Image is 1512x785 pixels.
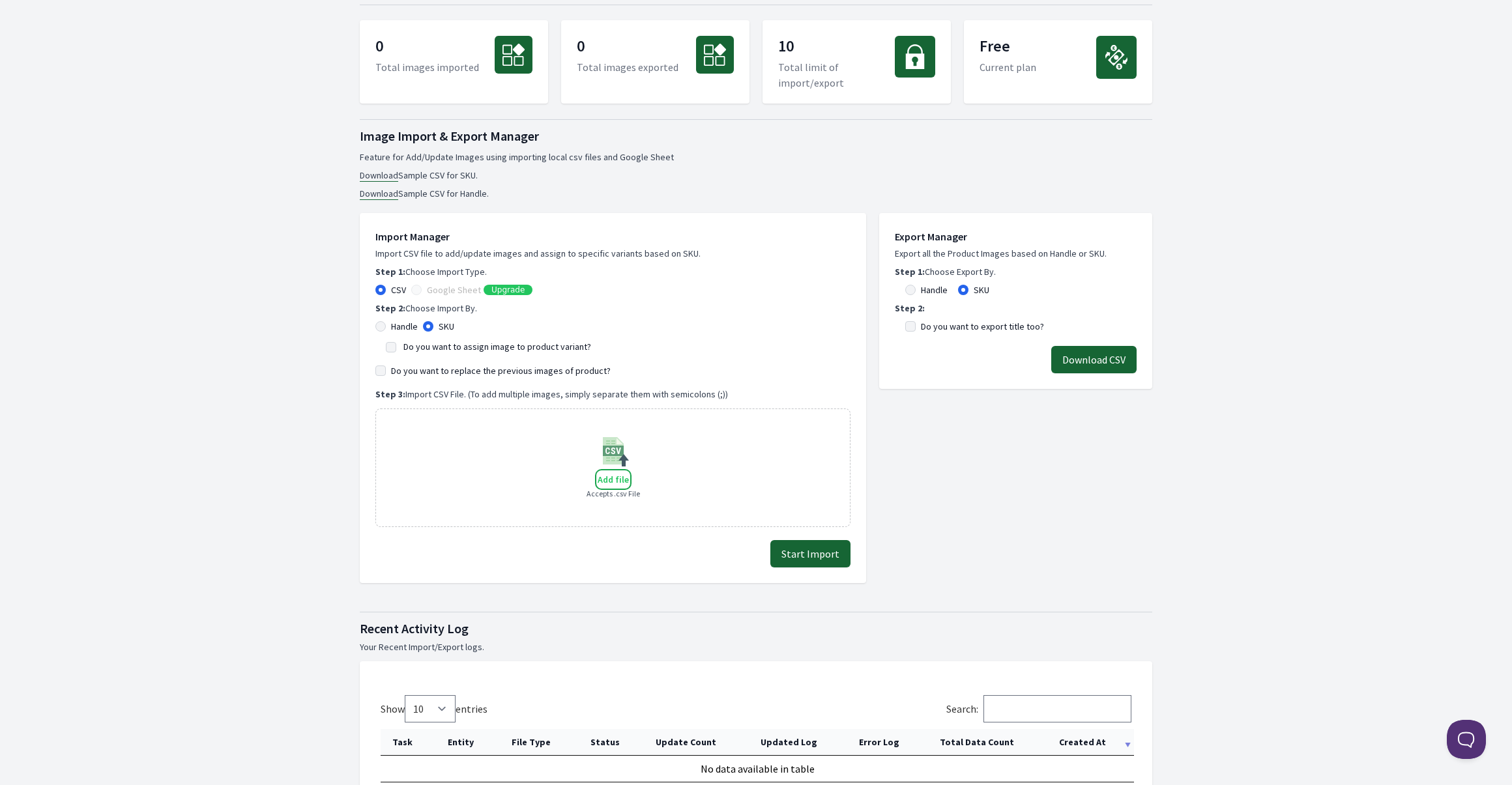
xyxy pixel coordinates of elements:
[405,695,456,722] select: Showentries
[579,729,644,756] th: Status
[895,265,1137,278] p: Choose Export By.
[381,729,436,756] th: Task
[360,620,1152,638] h1: Recent Activity Log
[375,247,850,260] p: Import CSV file to add/update images and assign to specific variants based on SKU.
[974,283,989,296] label: SKU
[427,283,481,296] label: Google Sheet
[895,229,1137,244] h1: Export Manager
[375,266,405,278] b: Step 1:
[1047,729,1134,756] th: Created At: activate to sort column ascending
[895,266,925,278] b: Step 1:
[778,59,895,91] p: Total limit of import/export
[391,320,418,333] label: Handle
[598,474,629,485] span: Add file
[921,320,1044,333] label: Do you want to export title too?
[391,364,611,377] label: Do you want to replace the previous images of product?
[360,188,398,200] a: Download
[980,36,1036,59] p: Free
[847,729,928,756] th: Error Log
[375,302,405,314] b: Step 2:
[375,229,850,244] h1: Import Manager
[381,756,1134,782] td: No data available in table
[1447,720,1486,759] iframe: Toggle Customer Support
[895,302,925,314] b: Step 2:
[360,187,1152,200] li: Sample CSV for Handle.
[1051,346,1137,373] button: Download CSV
[375,59,479,75] p: Total images imported
[360,150,1152,164] p: Feature for Add/Update Images using importing local csv files and Google Sheet
[375,388,405,400] b: Step 3:
[946,702,1131,715] label: Search:
[644,729,749,756] th: Update Count
[500,729,579,756] th: File Type
[895,247,1137,260] p: Export all the Product Images based on Handle or SKU.
[375,388,850,401] p: Import CSV File. (To add multiple images, simply separate them with semicolons (;))
[749,729,847,756] th: Updated Log
[436,729,500,756] th: Entity
[778,36,895,59] p: 10
[577,36,678,59] p: 0
[375,265,850,278] p: Choose Import Type.
[439,320,454,333] label: SKU
[983,695,1131,722] input: Search:
[360,127,1152,145] h1: Image Import & Export Manager
[491,285,525,295] span: Upgrade
[921,283,948,296] label: Handle
[360,169,1152,182] li: Sample CSV for SKU.
[980,59,1036,75] p: Current plan
[928,729,1047,756] th: Total Data Count
[577,59,678,75] p: Total images exported
[381,702,487,715] label: Show entries
[770,540,850,567] button: Start Import
[375,302,850,315] p: Choose Import By.
[587,487,640,500] p: Accepts .csv File
[360,640,1152,653] p: Your Recent Import/Export logs.
[360,169,398,182] a: Download
[375,36,479,59] p: 0
[403,341,591,352] label: Do you want to assign image to product variant?
[391,283,406,296] label: CSV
